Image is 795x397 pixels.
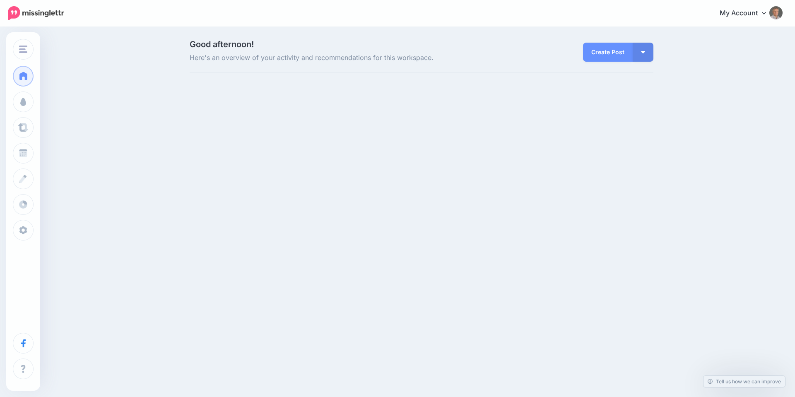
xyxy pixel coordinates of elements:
a: My Account [711,3,783,24]
a: Create Post [583,43,633,62]
img: arrow-down-white.png [641,51,645,53]
a: Tell us how we can improve [703,376,785,387]
span: Good afternoon! [190,39,254,49]
span: Here's an overview of your activity and recommendations for this workspace. [190,53,495,63]
img: menu.png [19,46,27,53]
img: Missinglettr [8,6,64,20]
